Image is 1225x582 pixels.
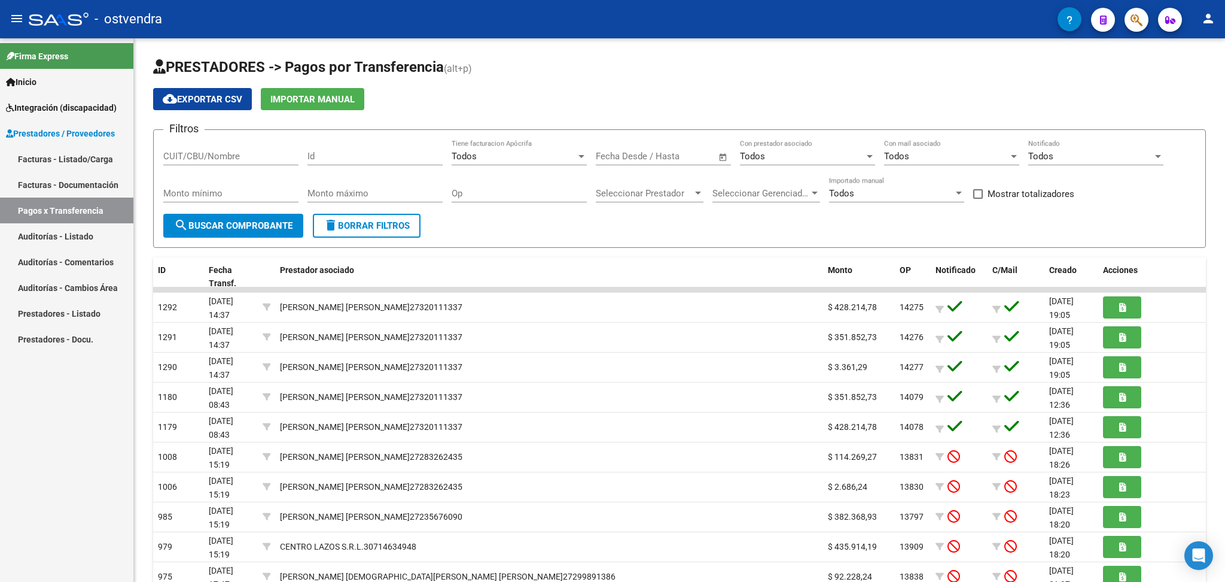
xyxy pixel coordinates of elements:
[209,416,233,439] span: [DATE] 08:43
[158,362,177,372] span: 1290
[1028,151,1053,162] span: Todos
[209,386,233,410] span: [DATE] 08:43
[712,188,809,199] span: Seleccionar Gerenciador
[153,59,444,75] span: PRESTADORES -> Pagos por Transferencia
[452,151,477,162] span: Todos
[313,214,420,238] button: Borrar Filtros
[280,420,410,434] div: [PERSON_NAME] [PERSON_NAME]
[280,360,410,374] div: [PERSON_NAME] [PERSON_NAME]
[280,301,410,314] div: [PERSON_NAME] [PERSON_NAME]
[1049,446,1074,469] span: [DATE] 18:26
[900,482,924,492] span: 13830
[900,302,924,312] span: 14275
[1049,536,1074,559] span: [DATE] 18:20
[828,392,877,402] span: $ 351.852,73
[158,392,177,402] span: 1180
[900,362,924,372] span: 14277
[1201,11,1215,26] mat-icon: person
[280,452,462,462] span: 27283262435
[828,332,877,342] span: $ 351.852,73
[163,120,205,137] h3: Filtros
[158,302,177,312] span: 1292
[209,296,233,320] span: [DATE] 14:37
[158,512,172,522] span: 985
[153,88,252,110] button: Exportar CSV
[204,257,258,297] datatable-header-cell: Fecha Transf.
[900,452,924,462] span: 13831
[324,220,410,231] span: Borrar Filtros
[828,572,872,581] span: $ 92.228,24
[158,572,172,581] span: 975
[158,332,177,342] span: 1291
[829,188,854,199] span: Todos
[280,332,462,342] span: 27320111337
[209,476,233,499] span: [DATE] 15:19
[280,390,410,404] div: [PERSON_NAME] [PERSON_NAME]
[1049,386,1074,410] span: [DATE] 12:36
[153,257,204,297] datatable-header-cell: ID
[1049,265,1077,275] span: Creado
[900,332,924,342] span: 14276
[10,11,24,26] mat-icon: menu
[900,572,924,581] span: 13838
[740,151,765,162] span: Todos
[280,480,410,494] div: [PERSON_NAME] [PERSON_NAME]
[1049,326,1074,350] span: [DATE] 19:05
[935,265,976,275] span: Notificado
[209,265,236,289] span: Fecha Transf.
[174,218,188,232] mat-icon: search
[931,257,988,297] datatable-header-cell: Notificado
[158,452,177,462] span: 1008
[992,265,1017,275] span: C/Mail
[163,214,303,238] button: Buscar Comprobante
[988,257,1044,297] datatable-header-cell: C/Mail
[280,265,354,275] span: Prestador asociado
[900,542,924,551] span: 13909
[988,187,1074,201] span: Mostrar totalizadores
[280,331,410,344] div: [PERSON_NAME] [PERSON_NAME]
[823,257,895,297] datatable-header-cell: Monto
[884,151,909,162] span: Todos
[828,482,867,492] span: $ 2.686,24
[828,362,867,372] span: $ 3.361,29
[828,452,877,462] span: $ 114.269,27
[1049,416,1074,439] span: [DATE] 12:36
[6,75,36,89] span: Inicio
[209,356,233,380] span: [DATE] 14:37
[280,422,462,432] span: 27320111337
[895,257,931,297] datatable-header-cell: OP
[280,510,410,524] div: [PERSON_NAME] [PERSON_NAME]
[163,92,177,106] mat-icon: cloud_download
[158,482,177,492] span: 1006
[158,422,177,432] span: 1179
[655,151,713,162] input: Fecha fin
[158,265,166,275] span: ID
[828,512,877,522] span: $ 382.368,93
[596,188,693,199] span: Seleccionar Prestador
[1049,476,1074,499] span: [DATE] 18:23
[209,326,233,350] span: [DATE] 14:37
[324,218,338,232] mat-icon: delete
[95,6,162,32] span: - ostvendra
[717,150,730,164] button: Open calendar
[158,542,172,551] span: 979
[828,302,877,312] span: $ 428.214,78
[280,572,615,581] span: 27299891386
[280,302,462,312] span: 27320111337
[828,422,877,432] span: $ 428.214,78
[275,257,823,297] datatable-header-cell: Prestador asociado
[1044,257,1098,297] datatable-header-cell: Creado
[209,506,233,529] span: [DATE] 15:19
[280,540,364,554] div: CENTRO LAZOS S.R.L.
[900,512,924,522] span: 13797
[1098,257,1206,297] datatable-header-cell: Acciones
[1049,296,1074,320] span: [DATE] 19:05
[6,101,117,114] span: Integración (discapacidad)
[900,392,924,402] span: 14079
[828,542,877,551] span: $ 435.914,19
[280,482,462,492] span: 27283262435
[261,88,364,110] button: Importar Manual
[1103,265,1138,275] span: Acciones
[280,542,416,551] span: 30714634948
[209,446,233,469] span: [DATE] 15:19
